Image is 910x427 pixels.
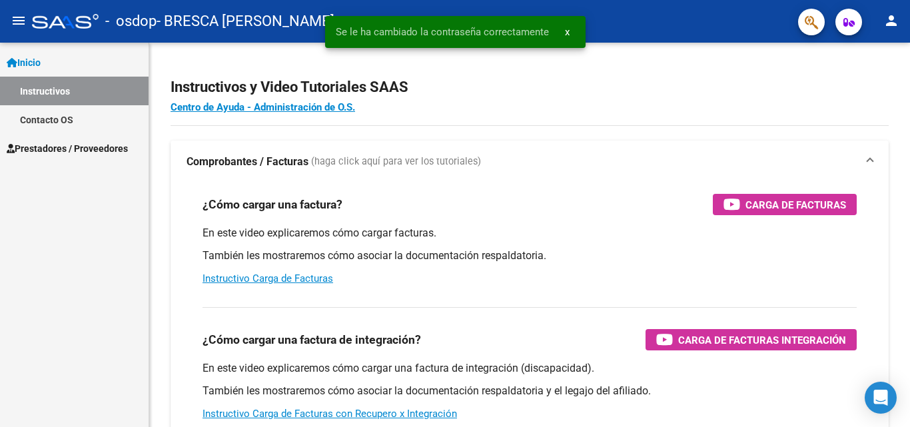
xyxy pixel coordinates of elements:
h2: Instructivos y Video Tutoriales SAAS [171,75,889,100]
h3: ¿Cómo cargar una factura? [203,195,342,214]
strong: Comprobantes / Facturas [187,155,308,169]
span: (haga click aquí para ver los tutoriales) [311,155,481,169]
button: Carga de Facturas [713,194,857,215]
h3: ¿Cómo cargar una factura de integración? [203,330,421,349]
span: - osdop [105,7,157,36]
p: También les mostraremos cómo asociar la documentación respaldatoria y el legajo del afiliado. [203,384,857,398]
span: Se le ha cambiado la contraseña correctamente [336,25,549,39]
button: x [554,20,580,44]
mat-icon: person [883,13,899,29]
span: Carga de Facturas [745,197,846,213]
p: En este video explicaremos cómo cargar facturas. [203,226,857,240]
a: Instructivo Carga de Facturas [203,272,333,284]
div: Open Intercom Messenger [865,382,897,414]
button: Carga de Facturas Integración [646,329,857,350]
span: - BRESCA [PERSON_NAME] [157,7,334,36]
span: x [565,26,570,38]
span: Inicio [7,55,41,70]
span: Prestadores / Proveedores [7,141,128,156]
p: También les mostraremos cómo asociar la documentación respaldatoria. [203,248,857,263]
a: Instructivo Carga de Facturas con Recupero x Integración [203,408,457,420]
span: Carga de Facturas Integración [678,332,846,348]
a: Centro de Ayuda - Administración de O.S. [171,101,355,113]
mat-icon: menu [11,13,27,29]
p: En este video explicaremos cómo cargar una factura de integración (discapacidad). [203,361,857,376]
mat-expansion-panel-header: Comprobantes / Facturas (haga click aquí para ver los tutoriales) [171,141,889,183]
